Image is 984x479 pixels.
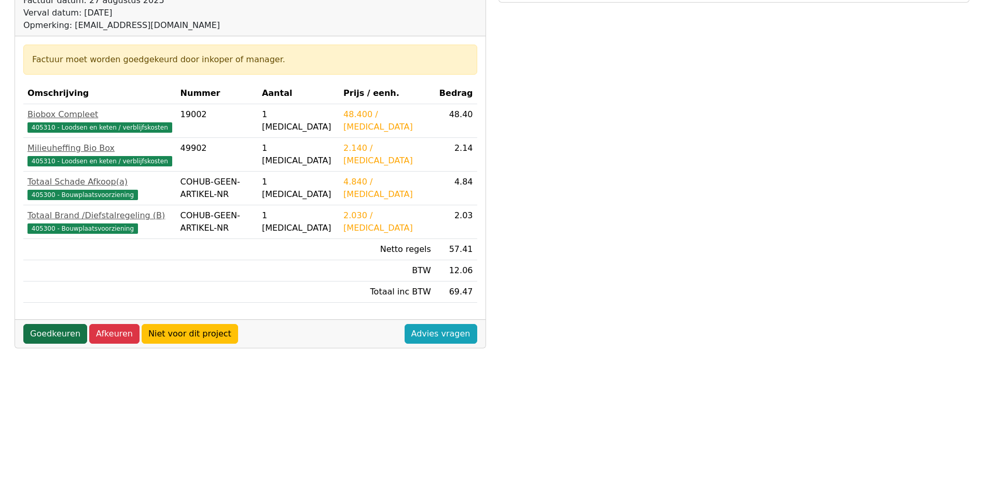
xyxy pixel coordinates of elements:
td: 19002 [176,104,258,138]
div: 1 [MEDICAL_DATA] [262,209,335,234]
span: 405310 - Loodsen en keten / verblijfskosten [27,122,172,133]
td: BTW [339,260,435,281]
a: Goedkeuren [23,324,87,344]
div: Biobox Compleet [27,108,172,121]
td: 4.84 [435,172,477,205]
td: 48.40 [435,104,477,138]
th: Aantal [258,83,339,104]
div: Factuur moet worden goedgekeurd door inkoper of manager. [32,53,468,66]
div: 1 [MEDICAL_DATA] [262,108,335,133]
div: Totaal Brand /Diefstalregeling (B) [27,209,172,222]
td: 69.47 [435,281,477,303]
td: 49902 [176,138,258,172]
div: 4.840 / [MEDICAL_DATA] [343,176,431,201]
a: Afkeuren [89,324,140,344]
td: 2.03 [435,205,477,239]
a: Advies vragen [405,324,477,344]
th: Omschrijving [23,83,176,104]
div: Totaal Schade Afkoop(a) [27,176,172,188]
td: COHUB-GEEN-ARTIKEL-NR [176,172,258,205]
td: 57.41 [435,239,477,260]
th: Bedrag [435,83,477,104]
a: Totaal Brand /Diefstalregeling (B)405300 - Bouwplaatsvoorziening [27,209,172,234]
span: 405310 - Loodsen en keten / verblijfskosten [27,156,172,166]
div: Opmerking: [EMAIL_ADDRESS][DOMAIN_NAME] [23,19,220,32]
a: Milieuheffing Bio Box405310 - Loodsen en keten / verblijfskosten [27,142,172,167]
td: 12.06 [435,260,477,281]
a: Biobox Compleet405310 - Loodsen en keten / verblijfskosten [27,108,172,133]
div: 48.400 / [MEDICAL_DATA] [343,108,431,133]
th: Nummer [176,83,258,104]
a: Niet voor dit project [142,324,238,344]
td: 2.14 [435,138,477,172]
a: Totaal Schade Afkoop(a)405300 - Bouwplaatsvoorziening [27,176,172,201]
div: 2.030 / [MEDICAL_DATA] [343,209,431,234]
span: 405300 - Bouwplaatsvoorziening [27,190,138,200]
div: 1 [MEDICAL_DATA] [262,142,335,167]
div: Milieuheffing Bio Box [27,142,172,154]
td: Totaal inc BTW [339,281,435,303]
td: COHUB-GEEN-ARTIKEL-NR [176,205,258,239]
div: 1 [MEDICAL_DATA] [262,176,335,201]
span: 405300 - Bouwplaatsvoorziening [27,223,138,234]
td: Netto regels [339,239,435,260]
th: Prijs / eenh. [339,83,435,104]
div: Verval datum: [DATE] [23,7,220,19]
div: 2.140 / [MEDICAL_DATA] [343,142,431,167]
